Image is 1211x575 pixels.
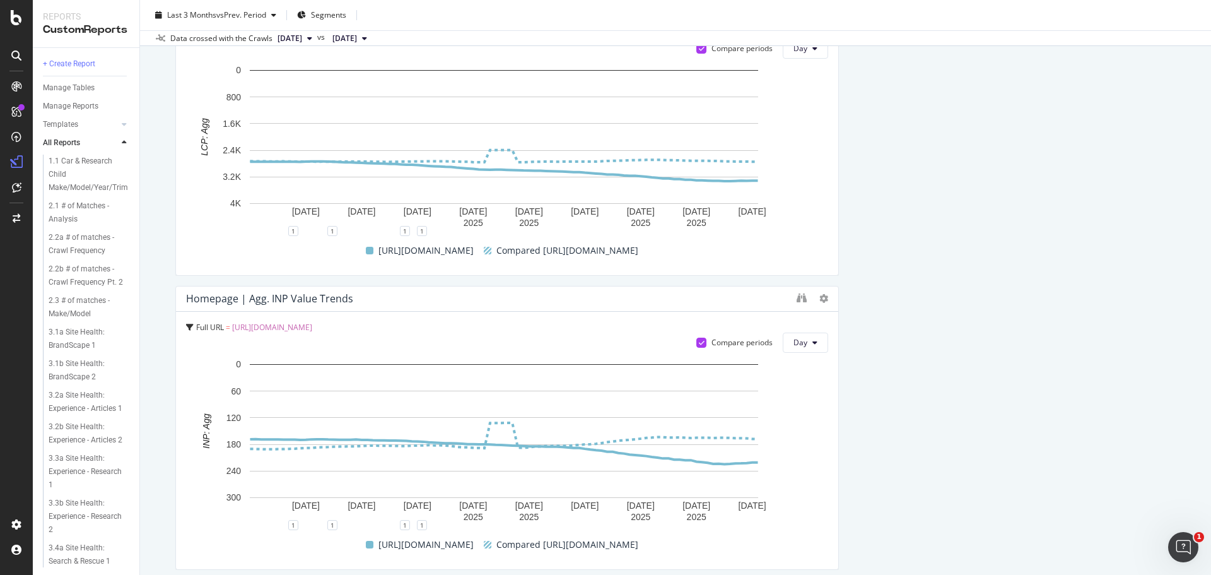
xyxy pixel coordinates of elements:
text: [DATE] [404,501,431,511]
div: binoculars [797,293,807,303]
div: Compare periods [711,337,773,348]
text: LCP: Agg [199,118,209,156]
div: 3.3b Site Health: Experience - Research 2 [49,497,124,536]
span: Last 3 Months [167,9,216,20]
span: 2025 Oct. 7th [278,33,302,44]
text: 3.2K [223,172,241,182]
div: Manage Reports [43,100,98,113]
span: Segments [311,9,346,20]
text: [DATE] [515,206,543,216]
text: 2025 [687,218,706,228]
span: [URL][DOMAIN_NAME] [378,243,474,258]
div: 3.4a Site Health: Search & Rescue 1 [49,542,123,568]
div: 1.1 Car & Research Child Make/Model/Year/Trim [49,155,128,194]
iframe: Intercom live chat [1168,532,1198,562]
text: 2025 [631,512,650,522]
a: 2.3 # of matches - Make/Model [49,294,131,321]
a: 3.2a Site Health: Experience - Articles 1 [49,389,131,415]
a: 1.1 Car & Research Child Make/Model/Year/Trim [49,155,131,194]
div: Homepage | Agg. INP Value Trends [186,292,353,305]
div: 1 [417,520,427,530]
span: Full URL [196,322,224,333]
div: 3.2b Site Health: Experience - Articles 2 [49,420,124,447]
div: CustomReports [43,23,129,37]
text: 2025 [464,512,483,522]
svg: A chart. [186,64,822,231]
span: Compared [URL][DOMAIN_NAME] [496,243,638,258]
div: All Reports [43,136,80,150]
a: 3.2b Site Health: Experience - Articles 2 [49,420,131,447]
text: 2025 [519,512,539,522]
text: [DATE] [459,206,487,216]
text: [DATE] [292,206,320,216]
div: 3.1a Site Health: BrandScape 1 [49,326,122,352]
text: 2025 [464,218,483,228]
div: 3.2a Site Health: Experience - Articles 1 [49,389,124,415]
div: 3.3a Site Health: Experience - Research 1 [49,452,124,492]
div: 2.1 # of Matches - Analysis [49,199,120,226]
span: 1 [1194,532,1204,542]
div: 2.2b # of matches - Crawl Frequency Pt. 2 [49,263,124,289]
text: 0 [236,359,241,369]
text: [DATE] [739,501,766,511]
a: 2.1 # of Matches - Analysis [49,199,131,226]
text: [DATE] [459,501,487,511]
div: 2.3 # of matches - Make/Model [49,294,122,321]
span: Day [793,337,807,348]
span: 2025 Jun. 8th [332,33,357,44]
text: [DATE] [571,501,599,511]
div: 1 [327,226,337,236]
span: [URL][DOMAIN_NAME] [378,537,474,552]
div: 1 [288,520,298,530]
span: Day [793,43,807,54]
text: 2025 [687,512,706,522]
div: Templates [43,118,78,131]
a: + Create Report [43,57,131,71]
span: Compared [URL][DOMAIN_NAME] [496,537,638,552]
div: Reports [43,10,129,23]
text: [DATE] [571,206,599,216]
div: Compare periods [711,43,773,54]
span: vs [317,32,327,43]
a: 3.1b Site Health: BrandScape 2 [49,357,131,384]
div: Data crossed with the Crawls [170,33,272,44]
div: Homepage | Agg. INP Value TrendsFull URL = [URL][DOMAIN_NAME]Compare periodsDayA chart.1111[URL][... [175,286,839,570]
button: Last 3 MonthsvsPrev. Period [150,5,281,25]
a: 2.2a # of matches - Crawl Frequency [49,231,131,258]
text: 1.6K [223,119,241,129]
span: vs Prev. Period [216,9,266,20]
text: INP: Agg [201,413,211,449]
a: All Reports [43,136,118,150]
text: 180 [226,439,242,449]
a: 3.1a Site Health: BrandScape 1 [49,326,131,352]
text: [DATE] [348,501,375,511]
span: [URL][DOMAIN_NAME] [232,322,312,333]
text: 4K [230,198,242,208]
span: = [226,322,230,333]
div: 1 [400,226,410,236]
text: [DATE] [515,501,543,511]
button: [DATE] [272,31,317,46]
text: [DATE] [404,206,431,216]
a: Manage Reports [43,100,131,113]
a: Manage Tables [43,81,131,95]
text: 2025 [631,218,650,228]
a: Templates [43,118,118,131]
button: [DATE] [327,31,372,46]
text: [DATE] [627,206,655,216]
text: [DATE] [739,206,766,216]
text: [DATE] [348,206,375,216]
a: 2.2b # of matches - Crawl Frequency Pt. 2 [49,263,131,289]
div: 1 [400,520,410,530]
text: 2025 [519,218,539,228]
text: 0 [236,65,241,75]
a: 3.3b Site Health: Experience - Research 2 [49,497,131,536]
div: 2.2a # of matches - Crawl Frequency [49,231,123,258]
button: Day [783,39,828,59]
a: 3.4a Site Health: Search & Rescue 1 [49,542,131,568]
a: 3.3a Site Health: Experience - Research 1 [49,452,131,492]
text: 60 [231,386,241,396]
text: 240 [226,466,242,476]
text: 300 [226,492,242,502]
